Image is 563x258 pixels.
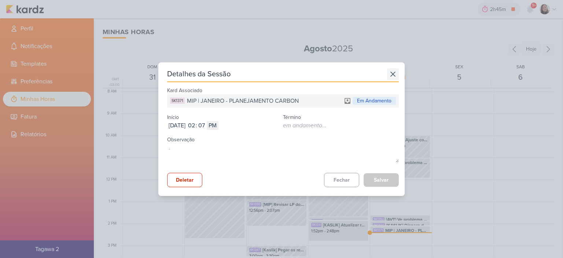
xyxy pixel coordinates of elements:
[170,98,185,104] div: SK1371
[283,121,327,130] div: em andamento...
[196,121,197,130] div: :
[167,87,202,94] label: Kard Associado
[353,97,396,105] div: Em Andamento
[167,114,179,120] label: Início
[167,69,231,79] div: Detalhes da Sessão
[324,173,359,187] button: Fechar
[167,137,195,143] label: Observação
[187,97,299,105] span: MIP | JANEIRO - PLANEJAMENTO CARBON
[283,114,301,120] label: Término
[167,173,202,187] button: Deletar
